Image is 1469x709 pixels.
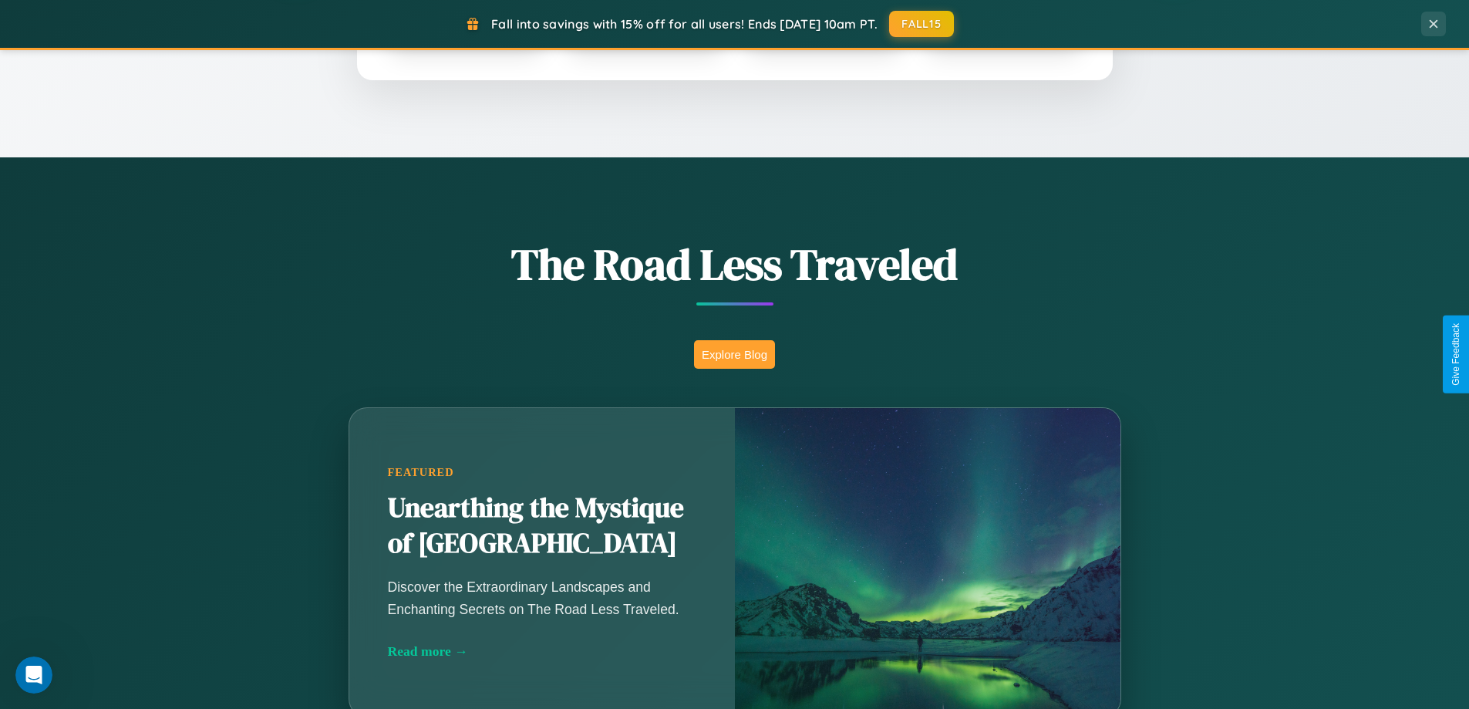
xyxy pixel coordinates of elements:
p: Discover the Extraordinary Landscapes and Enchanting Secrets on The Road Less Traveled. [388,576,696,620]
h2: Unearthing the Mystique of [GEOGRAPHIC_DATA] [388,491,696,562]
div: Give Feedback [1450,323,1461,386]
div: Featured [388,466,696,479]
h1: The Road Less Traveled [272,235,1198,294]
button: Explore Blog [694,340,775,369]
span: Fall into savings with 15% off for all users! Ends [DATE] 10am PT. [491,16,878,32]
div: Read more → [388,643,696,660]
iframe: Intercom live chat [15,657,52,694]
button: FALL15 [889,11,954,37]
